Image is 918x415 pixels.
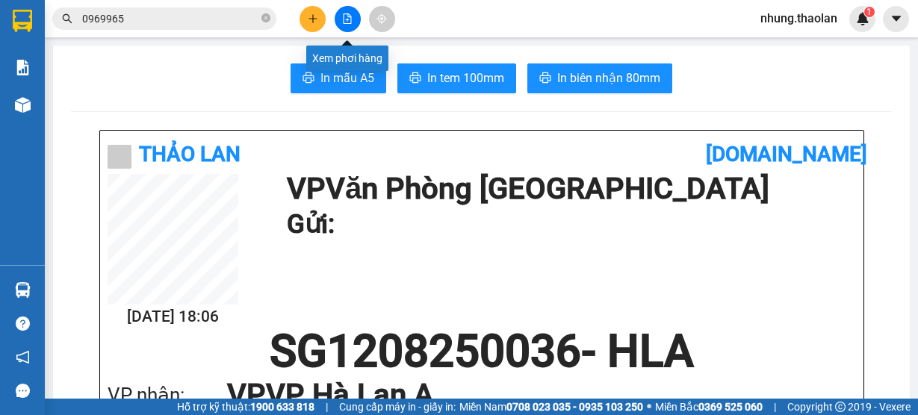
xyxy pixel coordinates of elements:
button: printerIn biên nhận 80mm [527,63,672,93]
span: Cung cấp máy in - giấy in: [339,399,456,415]
b: [DOMAIN_NAME] [706,142,867,166]
strong: 1900 633 818 [250,401,314,413]
span: | [326,399,328,415]
h1: VP Văn Phòng [GEOGRAPHIC_DATA] [287,174,849,204]
span: notification [16,350,30,364]
img: logo-vxr [13,10,32,32]
button: printerIn tem 100mm [397,63,516,93]
span: Hỗ trợ kỹ thuật: [177,399,314,415]
span: Miền Bắc [655,399,763,415]
span: file-add [342,13,353,24]
span: nhung.thaolan [748,9,849,28]
img: icon-new-feature [856,12,869,25]
button: caret-down [883,6,909,32]
span: printer [409,72,421,86]
img: warehouse-icon [15,97,31,113]
span: 1 [866,7,872,17]
button: plus [300,6,326,32]
span: printer [303,72,314,86]
div: VP nhận: [108,380,227,411]
span: printer [539,72,551,86]
input: Tìm tên, số ĐT hoặc mã đơn [82,10,258,27]
span: close-circle [261,12,270,26]
sup: 1 [864,7,875,17]
h2: [DATE] 18:06 [108,305,238,329]
h1: Gửi: [287,204,849,245]
img: solution-icon [15,60,31,75]
strong: 0708 023 035 - 0935 103 250 [506,401,643,413]
span: aim [376,13,387,24]
span: message [16,384,30,398]
span: ⚪️ [647,404,651,410]
img: warehouse-icon [15,282,31,298]
h1: SG1208250036 - HLA [108,329,856,374]
span: Miền Nam [459,399,643,415]
b: Thảo Lan [139,142,241,166]
button: printerIn mẫu A5 [291,63,386,93]
span: | [774,399,776,415]
span: search [62,13,72,24]
span: In mẫu A5 [320,69,374,87]
span: In tem 100mm [427,69,504,87]
span: question-circle [16,316,30,331]
strong: 0369 525 060 [698,401,763,413]
button: file-add [335,6,361,32]
span: plus [308,13,318,24]
button: aim [369,6,395,32]
span: caret-down [890,12,903,25]
span: copyright [835,402,846,412]
span: In biên nhận 80mm [557,69,660,87]
span: close-circle [261,13,270,22]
